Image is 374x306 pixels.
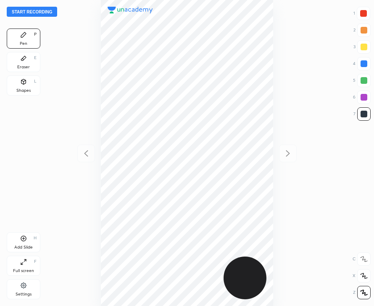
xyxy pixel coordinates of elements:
button: Start recording [7,7,57,17]
div: C [353,252,371,266]
div: 1 [353,7,370,20]
div: Add Slide [14,245,33,249]
div: 5 [353,74,371,87]
div: H [34,236,37,240]
img: logo.38c385cc.svg [108,7,153,13]
div: F [34,259,37,264]
div: Eraser [17,65,30,69]
div: 6 [353,91,371,104]
div: 4 [353,57,371,70]
div: Z [353,286,371,299]
div: Full screen [13,269,34,273]
div: Settings [16,292,32,296]
div: P [34,32,37,36]
div: E [34,56,37,60]
div: L [34,79,37,83]
div: 2 [353,23,371,37]
div: Pen [20,41,27,46]
div: Shapes [16,88,31,93]
div: 7 [353,107,371,121]
div: X [353,269,371,283]
div: 3 [353,40,371,54]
